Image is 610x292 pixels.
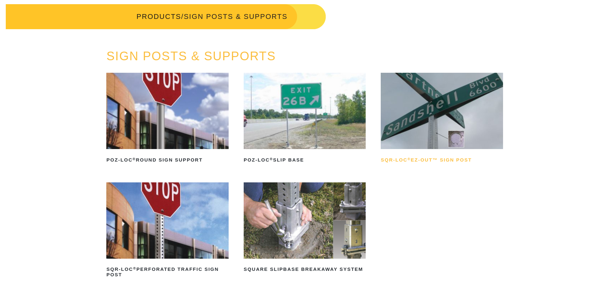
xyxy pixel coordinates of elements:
[270,157,273,161] sup: ®
[381,73,503,165] a: SQR-LOC®EZ-Out™ Sign Post
[133,266,136,270] sup: ®
[244,182,366,275] a: Square Slipbase Breakaway System
[136,13,181,21] a: PRODUCTS
[106,73,228,165] a: POZ-LOC®Round Sign Support
[244,155,366,165] h2: POZ-LOC Slip Base
[106,182,228,280] a: SQR-LOC®Perforated Traffic Sign Post
[106,155,228,165] h2: POZ-LOC Round Sign Support
[184,13,288,21] span: SIGN POSTS & SUPPORTS
[133,157,136,161] sup: ®
[106,264,228,280] h2: SQR-LOC Perforated Traffic Sign Post
[407,157,411,161] sup: ®
[244,73,366,165] a: POZ-LOC®Slip Base
[381,155,503,165] h2: SQR-LOC EZ-Out™ Sign Post
[244,264,366,275] h2: Square Slipbase Breakaway System
[106,49,276,63] a: SIGN POSTS & SUPPORTS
